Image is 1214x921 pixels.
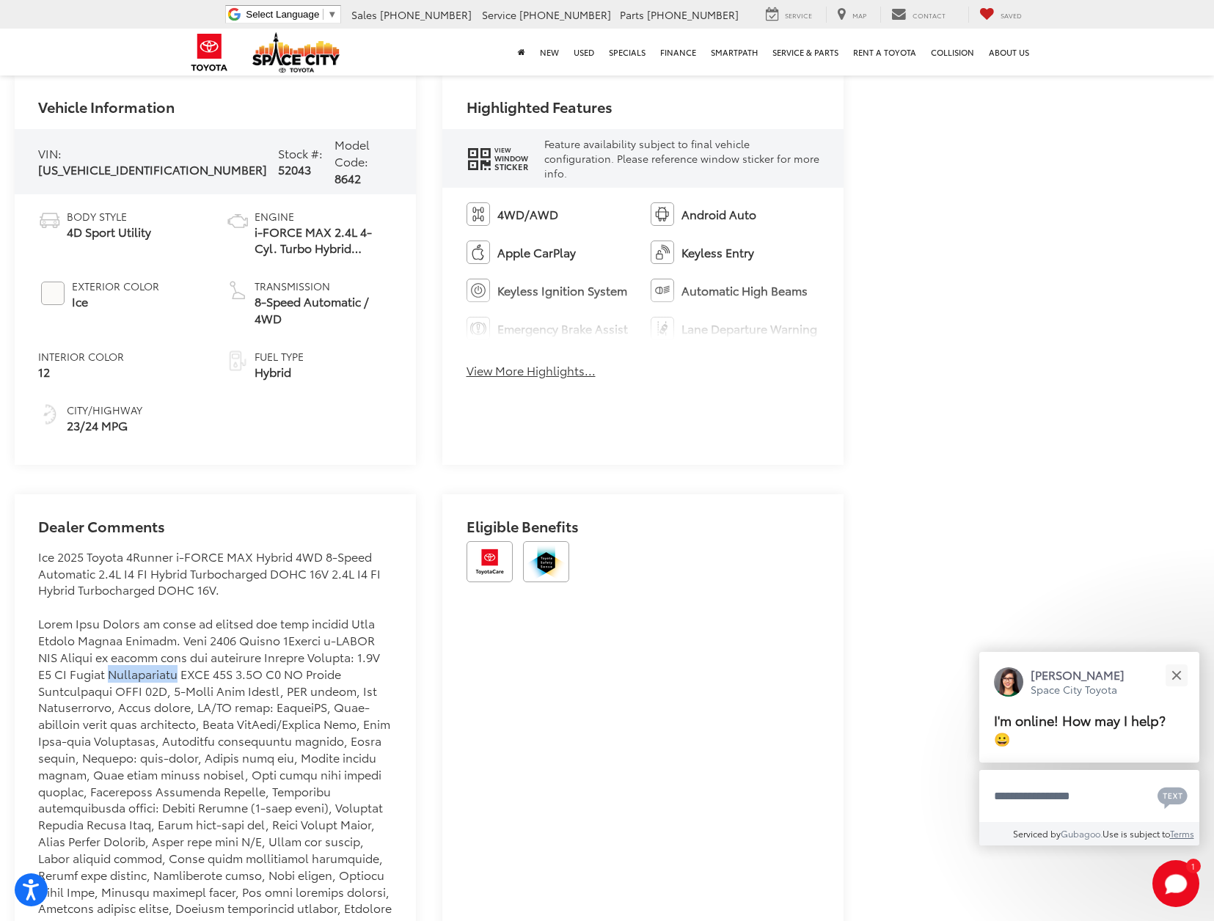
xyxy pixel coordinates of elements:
a: Collision [924,29,981,76]
span: Transmission [255,279,392,293]
a: Select Language​ [246,9,337,20]
span: 23/24 MPG [67,417,142,434]
button: View More Highlights... [467,362,596,379]
span: City/Highway [67,403,142,417]
img: Toyota Care [467,541,513,582]
a: New [533,29,566,76]
button: Close [1160,659,1192,691]
span: Use is subject to [1103,827,1170,840]
span: Exterior Color [72,279,159,293]
div: window sticker [467,146,530,172]
a: My Saved Vehicles [968,7,1033,23]
span: Fuel Type [255,349,304,364]
p: [PERSON_NAME] [1031,667,1125,683]
textarea: Type your message [979,770,1199,823]
img: 4WD/AWD [467,202,490,226]
span: Sales [351,7,377,22]
span: ▼ [327,9,337,20]
img: Android Auto [651,202,674,226]
img: Keyless Entry [651,241,674,264]
a: Specials [601,29,653,76]
span: Service [785,10,812,20]
a: Rent a Toyota [846,29,924,76]
span: View [494,146,528,154]
span: I'm online! How may I help? 😀 [994,711,1166,748]
span: 4D Sport Utility [67,224,151,241]
img: Space City Toyota [252,32,340,73]
span: Map [852,10,866,20]
span: 12 [38,364,124,381]
img: Automatic High Beams [651,279,674,302]
span: [PHONE_NUMBER] [519,7,611,22]
span: Body Style [67,209,151,224]
span: Serviced by [1013,827,1061,840]
p: Space City Toyota [1031,683,1125,697]
button: Chat with SMS [1153,779,1192,812]
img: Toyota Safety Sense [523,541,569,582]
span: Engine [255,209,392,224]
span: Service [482,7,516,22]
span: Ice [72,293,159,310]
button: Toggle Chat Window [1152,860,1199,907]
a: Used [566,29,601,76]
span: Model Code: [334,136,370,169]
a: Contact [880,7,957,23]
a: Map [826,7,877,23]
span: [US_VEHICLE_IDENTIFICATION_NUMBER] [38,161,267,177]
h2: Vehicle Information [38,98,175,114]
span: VIN: [38,144,62,161]
span: [PHONE_NUMBER] [647,7,739,22]
span: Keyless Entry [681,244,754,261]
span: 4WD/AWD [497,206,558,223]
div: Close[PERSON_NAME]Space City ToyotaI'm online! How may I help? 😀Type your messageChat with SMSSen... [979,652,1199,845]
svg: Text [1158,785,1188,809]
span: [PHONE_NUMBER] [380,7,472,22]
span: Window [494,155,528,163]
span: 1 [1191,862,1195,869]
a: Home [511,29,533,76]
span: Apple CarPlay [497,244,576,261]
img: Keyless Ignition System [467,279,490,302]
a: Finance [653,29,703,76]
span: Select Language [246,9,319,20]
span: 52043 [278,161,311,177]
span: 8-Speed Automatic / 4WD [255,293,392,327]
a: Service & Parts [765,29,846,76]
span: 8642 [334,169,361,186]
img: Toyota [182,29,237,76]
span: i-FORCE MAX 2.4L 4-Cyl. Turbo Hybrid Powertrain [255,224,392,257]
a: Terms [1170,827,1194,840]
h2: Dealer Comments [38,518,392,548]
h2: Highlighted Features [467,98,613,114]
span: #FBFAF8 [41,282,65,305]
span: Parts [620,7,644,22]
a: Gubagoo. [1061,827,1103,840]
svg: Start Chat [1152,860,1199,907]
span: Saved [1001,10,1022,20]
span: Android Auto [681,206,756,223]
h2: Eligible Benefits [467,518,820,541]
img: Fuel Economy [38,403,62,426]
span: Hybrid [255,364,304,381]
a: About Us [981,29,1036,76]
a: Service [755,7,823,23]
span: Contact [913,10,946,20]
span: Feature availability subject to final vehicle configuration. Please reference window sticker for ... [544,136,819,180]
span: Interior Color [38,349,124,364]
a: SmartPath [703,29,765,76]
img: Apple CarPlay [467,241,490,264]
span: Sticker [494,163,528,171]
span: Stock #: [278,144,323,161]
